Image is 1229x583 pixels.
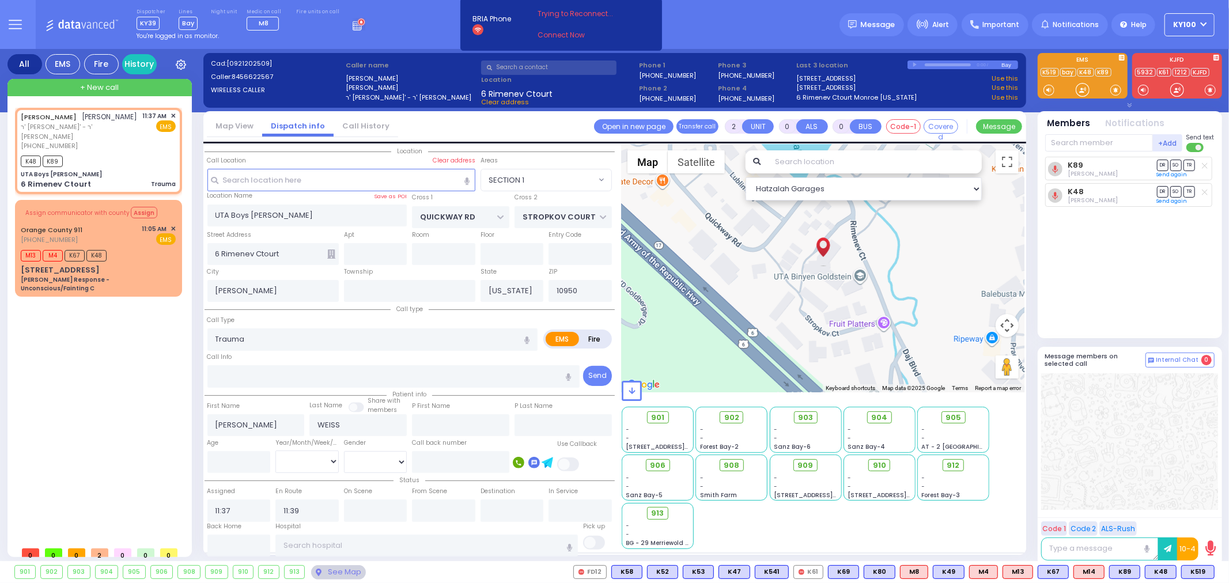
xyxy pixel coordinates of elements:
[799,569,804,575] img: red-radio-icon.svg
[1068,169,1118,178] span: Joel Witriol
[481,156,498,165] label: Areas
[700,482,704,491] span: -
[647,565,678,579] div: BLS
[828,565,859,579] div: K69
[206,566,228,578] div: 909
[211,85,342,95] label: WIRELESS CALLER
[650,460,665,471] span: 906
[578,332,611,346] label: Fire
[137,32,219,40] span: You're logged in as monitor.
[922,482,925,491] span: -
[285,566,305,578] div: 913
[873,460,886,471] span: 910
[412,487,447,496] label: From Scene
[481,97,529,107] span: Clear address
[122,54,157,74] a: History
[700,442,739,451] span: Forest Bay-2
[798,460,814,471] span: 909
[992,83,1018,93] a: Use this
[848,425,851,434] span: -
[922,425,925,434] span: -
[207,230,252,240] label: Street Address
[481,169,596,190] span: SECTION 1
[718,84,793,93] span: Phone 4
[346,74,477,84] label: [PERSON_NAME]
[982,20,1019,30] span: Important
[996,355,1019,378] button: Drag Pegman onto the map to open Street View
[43,250,63,262] span: M4
[718,71,775,79] label: [PHONE_NUMBER]
[207,316,235,325] label: Call Type
[1181,565,1215,579] div: K519
[797,83,856,93] a: [STREET_ADDRESS]
[886,119,921,134] button: Code-1
[1073,565,1105,579] div: M14
[797,93,917,103] a: 6 Rimenev Ctourt Monroe [US_STATE]
[1068,187,1084,196] a: K48
[1148,358,1154,364] img: comment-alt.png
[41,566,63,578] div: 902
[813,234,833,268] div: JACOB SHULEM WEISS
[1003,565,1033,579] div: M13
[86,250,107,262] span: K48
[346,60,477,70] label: Caller name
[515,402,553,411] label: P Last Name
[774,434,777,442] span: -
[947,460,960,471] span: 912
[1145,353,1215,368] button: Internal Chat 0
[864,565,895,579] div: K80
[481,75,635,85] label: Location
[793,565,823,579] div: K61
[1201,355,1212,365] span: 0
[1157,171,1188,178] a: Send again
[232,72,273,81] span: 8456622567
[700,474,704,482] span: -
[143,112,167,120] span: 11:37 AM
[368,406,397,414] span: members
[774,442,811,451] span: Sanz Bay-6
[774,482,777,491] span: -
[1106,117,1165,130] button: Notifications
[346,93,477,103] label: ר' [PERSON_NAME]' - ר' [PERSON_NAME]
[639,60,714,70] span: Phone 1
[900,565,928,579] div: M8
[742,119,774,134] button: UNIT
[207,522,242,531] label: Back Home
[583,522,605,531] label: Pick up
[797,74,856,84] a: [STREET_ADDRESS]
[724,460,739,471] span: 908
[412,230,429,240] label: Room
[1053,20,1099,30] span: Notifications
[933,565,965,579] div: K49
[864,565,895,579] div: BLS
[647,565,678,579] div: K52
[922,474,925,482] span: -
[1191,68,1209,77] a: KJFD
[43,156,63,167] span: K89
[481,267,497,277] label: State
[515,193,538,202] label: Cross 2
[21,275,176,293] div: [PERSON_NAME] Response - Unconscious/Fainting C
[797,60,907,70] label: Last 3 location
[21,235,78,244] span: [PHONE_NUMBER]
[233,566,254,578] div: 910
[96,566,118,578] div: 904
[65,250,85,262] span: K67
[275,535,578,556] input: Search hospital
[774,425,777,434] span: -
[391,305,429,313] span: Call type
[179,9,198,16] label: Lines
[546,332,579,346] label: EMS
[207,353,232,362] label: Call Info
[1153,134,1183,152] button: +Add
[1095,68,1111,77] a: K89
[91,548,108,557] span: 2
[578,569,584,575] img: red-radio-icon.svg
[1170,186,1182,197] span: SO
[924,119,958,134] button: Covered
[311,565,365,580] div: See map
[700,434,704,442] span: -
[1132,57,1222,65] label: KJFD
[828,565,859,579] div: BLS
[207,487,236,496] label: Assigned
